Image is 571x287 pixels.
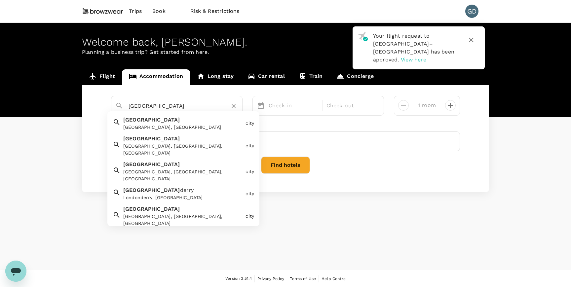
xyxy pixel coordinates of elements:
div: [GEOGRAPHIC_DATA], [GEOGRAPHIC_DATA] [123,124,243,131]
span: Book [152,7,166,15]
span: Version 3.51.4 [225,275,252,282]
a: Flight [82,69,122,85]
img: Browzwear Solutions Pte Ltd [82,4,124,18]
div: Welcome back , [PERSON_NAME] . [82,36,489,48]
input: Add rooms [414,100,440,111]
p: Planning a business trip? Get started from here. [82,48,489,56]
span: [GEOGRAPHIC_DATA] [123,117,180,123]
span: View here [401,56,426,63]
a: Help Centre [322,275,346,282]
span: Help Centre [322,276,346,281]
div: [GEOGRAPHIC_DATA], [GEOGRAPHIC_DATA], [GEOGRAPHIC_DATA] [123,143,243,157]
span: Trips [129,7,142,15]
span: [GEOGRAPHIC_DATA] [123,206,180,212]
img: flight-approved [358,32,368,41]
iframe: Button to launch messaging window [5,261,26,282]
a: Accommodation [122,69,190,85]
div: Londonderry, [GEOGRAPHIC_DATA] [123,194,243,201]
span: Terms of Use [290,276,316,281]
div: city [246,190,254,197]
button: Clear [229,101,238,111]
span: [GEOGRAPHIC_DATA] [123,135,180,142]
div: GD [465,5,478,18]
a: Concierge [329,69,380,85]
a: Long stay [190,69,241,85]
div: Travellers [111,121,460,129]
span: derry [180,187,194,193]
input: Search cities, hotels, work locations [129,101,220,111]
a: Car rental [241,69,292,85]
div: city [246,142,254,149]
div: city [246,120,254,127]
div: [GEOGRAPHIC_DATA], [GEOGRAPHIC_DATA], [GEOGRAPHIC_DATA] [123,213,243,227]
div: city [246,168,254,175]
div: [GEOGRAPHIC_DATA], [GEOGRAPHIC_DATA], [GEOGRAPHIC_DATA] [123,168,243,182]
p: Check-in [269,102,318,110]
button: Close [238,105,239,107]
span: [GEOGRAPHIC_DATA] [123,161,180,167]
a: Train [292,69,330,85]
span: Your flight request to [GEOGRAPHIC_DATA]–[GEOGRAPHIC_DATA] has been approved. [373,33,454,63]
button: Find hotels [261,157,310,174]
a: Privacy Policy [257,275,284,282]
a: Terms of Use [290,275,316,282]
span: Risk & Restrictions [190,7,240,15]
div: city [246,213,254,220]
button: decrease [445,100,456,111]
span: Privacy Policy [257,276,284,281]
p: Check-out [326,102,376,110]
span: [GEOGRAPHIC_DATA] [123,187,180,193]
